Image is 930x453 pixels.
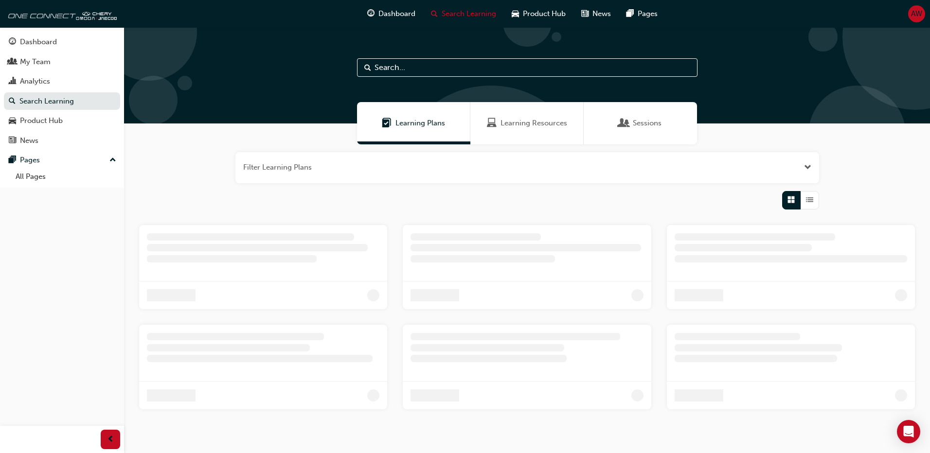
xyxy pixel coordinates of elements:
span: pages-icon [626,8,634,20]
span: Learning Plans [395,118,445,129]
span: Search [364,62,371,73]
span: chart-icon [9,77,16,86]
a: Analytics [4,72,120,90]
span: car-icon [512,8,519,20]
div: Product Hub [20,115,63,126]
span: up-icon [109,154,116,167]
span: Search Learning [442,8,496,19]
a: News [4,132,120,150]
span: Grid [787,194,795,206]
a: Product Hub [4,112,120,130]
div: My Team [20,56,51,68]
a: SessionsSessions [584,102,697,144]
a: Learning PlansLearning Plans [357,102,470,144]
span: news-icon [9,137,16,145]
span: search-icon [9,97,16,106]
a: search-iconSearch Learning [423,4,504,24]
span: search-icon [431,8,438,20]
span: guage-icon [9,38,16,47]
button: DashboardMy TeamAnalyticsSearch LearningProduct HubNews [4,31,120,151]
a: All Pages [12,169,120,184]
a: Learning ResourcesLearning Resources [470,102,584,144]
a: My Team [4,53,120,71]
span: AW [911,8,922,19]
button: Pages [4,151,120,169]
a: guage-iconDashboard [359,4,423,24]
button: Open the filter [804,162,811,173]
a: car-iconProduct Hub [504,4,573,24]
div: Analytics [20,76,50,87]
span: News [592,8,611,19]
span: List [806,194,813,206]
a: news-iconNews [573,4,619,24]
div: Dashboard [20,36,57,48]
span: pages-icon [9,156,16,165]
span: car-icon [9,117,16,125]
span: Sessions [633,118,662,129]
span: Pages [638,8,658,19]
input: Search... [357,58,697,77]
a: pages-iconPages [619,4,665,24]
span: people-icon [9,58,16,67]
span: news-icon [581,8,589,20]
a: Dashboard [4,33,120,51]
a: Search Learning [4,92,120,110]
span: Learning Resources [487,118,497,129]
span: guage-icon [367,8,375,20]
img: oneconnect [5,4,117,23]
span: Learning Resources [501,118,567,129]
span: prev-icon [107,434,114,446]
div: News [20,135,38,146]
span: Sessions [619,118,629,129]
span: Learning Plans [382,118,392,129]
span: Dashboard [378,8,415,19]
button: AW [908,5,925,22]
div: Open Intercom Messenger [897,420,920,443]
div: Pages [20,155,40,166]
span: Product Hub [523,8,566,19]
